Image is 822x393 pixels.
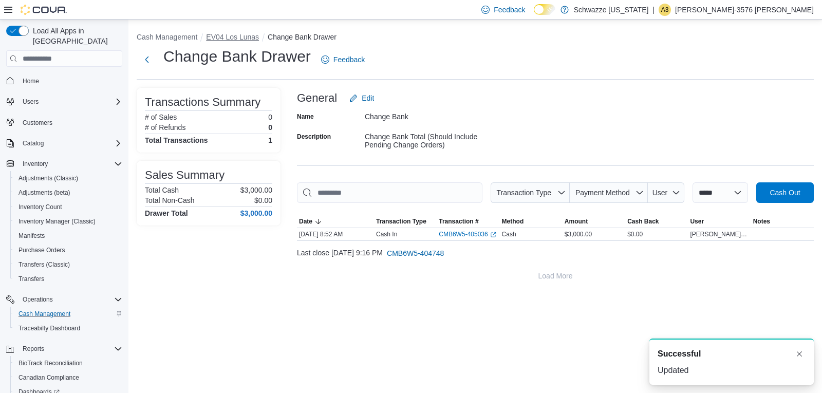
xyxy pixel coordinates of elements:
span: Transfers [14,273,122,285]
p: | [652,4,655,16]
span: Manifests [18,232,45,240]
span: Transaction Type [496,189,551,197]
button: CMB6W5-404748 [383,243,448,264]
p: $0.00 [254,196,272,204]
span: Home [18,74,122,87]
a: Inventory Manager (Classic) [14,215,100,228]
h6: Total Non-Cash [145,196,195,204]
button: Change Bank Drawer [268,33,337,41]
svg: External link [490,232,496,238]
span: Transfers [18,275,44,283]
span: Traceabilty Dashboard [18,324,80,332]
h4: $3,000.00 [240,209,272,217]
a: Inventory Count [14,201,66,213]
a: Cash Management [14,308,74,320]
span: [PERSON_NAME]-3576 [PERSON_NAME] [690,230,749,238]
h3: Transactions Summary [145,96,260,108]
h3: Sales Summary [145,169,225,181]
span: User [690,217,704,226]
h1: Change Bank Drawer [163,46,311,67]
span: Payment Method [575,189,630,197]
span: Inventory Count [18,203,62,211]
button: Customers [2,115,126,130]
a: Transfers (Classic) [14,258,74,271]
span: Feedback [333,54,365,65]
span: CMB6W5-404748 [387,248,444,258]
span: Adjustments (beta) [18,189,70,197]
h6: Total Cash [145,186,179,194]
span: Traceabilty Dashboard [14,322,122,334]
nav: An example of EuiBreadcrumbs [137,32,814,44]
span: BioTrack Reconciliation [18,359,83,367]
button: Users [2,95,126,109]
button: Next [137,49,157,70]
a: Feedback [317,49,369,70]
a: Transfers [14,273,48,285]
span: Customers [18,116,122,129]
p: [PERSON_NAME]-3576 [PERSON_NAME] [675,4,814,16]
button: Adjustments (Classic) [10,171,126,185]
p: Cash In [376,230,397,238]
span: Purchase Orders [14,244,122,256]
button: Purchase Orders [10,243,126,257]
span: Cash Out [770,188,800,198]
span: Cash Back [627,217,659,226]
span: Cash Management [18,310,70,318]
button: Canadian Compliance [10,370,126,385]
img: Cova [21,5,67,15]
span: Home [23,77,39,85]
span: Canadian Compliance [14,371,122,384]
span: Notes [753,217,770,226]
span: Customers [23,119,52,127]
button: Adjustments (beta) [10,185,126,200]
span: Load All Apps in [GEOGRAPHIC_DATA] [29,26,122,46]
span: Reports [18,343,122,355]
button: User [648,182,684,203]
span: Inventory [23,160,48,168]
div: Updated [658,364,806,377]
button: BioTrack Reconciliation [10,356,126,370]
h6: # of Sales [145,113,177,121]
button: Inventory [18,158,52,170]
span: Inventory Manager (Classic) [18,217,96,226]
button: Transfers [10,272,126,286]
label: Name [297,113,314,121]
span: Operations [23,295,53,304]
p: $3,000.00 [240,186,272,194]
p: 0 [268,123,272,132]
a: Adjustments (beta) [14,186,74,199]
p: Schwazze [US_STATE] [574,4,649,16]
button: Amount [563,215,625,228]
span: Users [18,96,122,108]
span: A3 [661,4,669,16]
div: Last close [DATE] 9:16 PM [297,243,814,264]
button: Catalog [18,137,48,149]
button: EV04 Los Lunas [206,33,259,41]
button: Operations [2,292,126,307]
span: Amount [565,217,588,226]
button: Edit [345,88,378,108]
a: Home [18,75,43,87]
span: Canadian Compliance [18,373,79,382]
a: Manifests [14,230,49,242]
button: Home [2,73,126,88]
button: Payment Method [570,182,648,203]
span: Transfers (Classic) [14,258,122,271]
span: Inventory Count [14,201,122,213]
div: Change Bank [365,108,502,121]
span: Successful [658,348,701,360]
span: Adjustments (Classic) [14,172,122,184]
button: Cash Out [756,182,814,203]
button: Inventory Count [10,200,126,214]
button: Method [500,215,563,228]
h4: Drawer Total [145,209,188,217]
a: BioTrack Reconciliation [14,357,87,369]
span: Catalog [23,139,44,147]
span: Transfers (Classic) [18,260,70,269]
span: Adjustments (beta) [14,186,122,199]
button: Traceabilty Dashboard [10,321,126,335]
button: Catalog [2,136,126,151]
span: Adjustments (Classic) [18,174,78,182]
span: Load More [538,271,573,281]
span: Operations [18,293,122,306]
